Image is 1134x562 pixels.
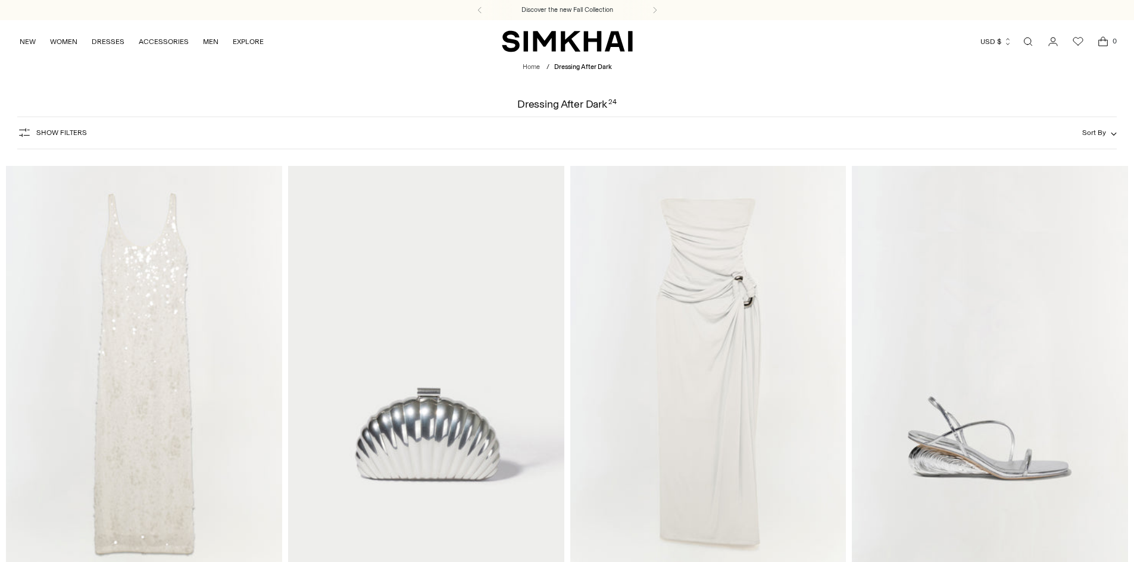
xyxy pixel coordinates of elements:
a: MEN [203,29,218,55]
a: Open cart modal [1091,30,1115,54]
h1: Dressing After Dark [517,99,617,109]
a: Discover the new Fall Collection [521,5,613,15]
a: ACCESSORIES [139,29,189,55]
div: 24 [608,99,617,109]
span: Sort By [1082,128,1106,137]
div: / [546,62,549,73]
a: SIMKHAI [502,30,633,53]
a: WOMEN [50,29,77,55]
button: USD $ [980,29,1012,55]
a: Wishlist [1066,30,1090,54]
a: EXPLORE [233,29,264,55]
span: Dressing After Dark [554,63,612,71]
a: Go to the account page [1041,30,1065,54]
span: 0 [1109,36,1120,46]
button: Show Filters [17,123,87,142]
a: Open search modal [1016,30,1040,54]
button: Sort By [1082,126,1117,139]
a: DRESSES [92,29,124,55]
a: NEW [20,29,36,55]
span: Show Filters [36,128,87,137]
a: Home [523,63,540,71]
nav: breadcrumbs [523,62,612,73]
